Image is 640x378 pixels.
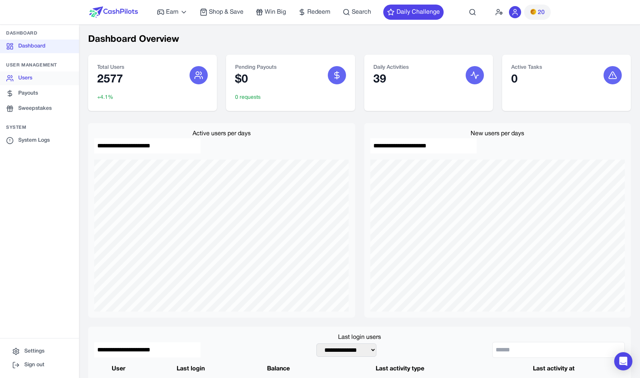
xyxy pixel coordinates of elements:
span: Search [352,8,371,17]
button: PMs20 [524,5,551,20]
th: Last login [142,364,239,374]
a: Earn [157,8,188,17]
th: User [94,364,142,374]
a: Win Big [256,8,286,17]
div: New users per days [370,129,625,138]
img: CashPilots Logo [89,6,138,18]
span: Earn [166,8,179,17]
a: Settings [6,345,73,358]
img: PMs [530,9,536,15]
span: Win Big [265,8,286,17]
a: Shop & Save [200,8,243,17]
th: Balance [239,364,318,374]
th: Last activity at [483,364,625,374]
span: 0 requests [235,94,261,101]
a: Search [343,8,371,17]
a: Redeem [298,8,330,17]
p: 2577 [97,73,124,87]
th: Last activity type [318,364,482,374]
p: Active Tasks [511,64,542,71]
h1: Dashboard Overview [88,33,631,46]
button: Sign out [6,358,73,372]
span: 20 [538,8,545,17]
button: Daily Challenge [383,5,444,20]
p: $0 [235,73,277,87]
div: Last login users [94,333,625,342]
span: +4.1% [97,94,113,101]
div: Active users per days [94,129,349,138]
p: Pending Payouts [235,64,277,71]
span: Redeem [307,8,330,17]
div: Open Intercom Messenger [614,352,632,370]
p: Daily Activities [373,64,409,71]
p: 0 [511,73,542,87]
span: Shop & Save [209,8,243,17]
p: Total Users [97,64,124,71]
p: 39 [373,73,409,87]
